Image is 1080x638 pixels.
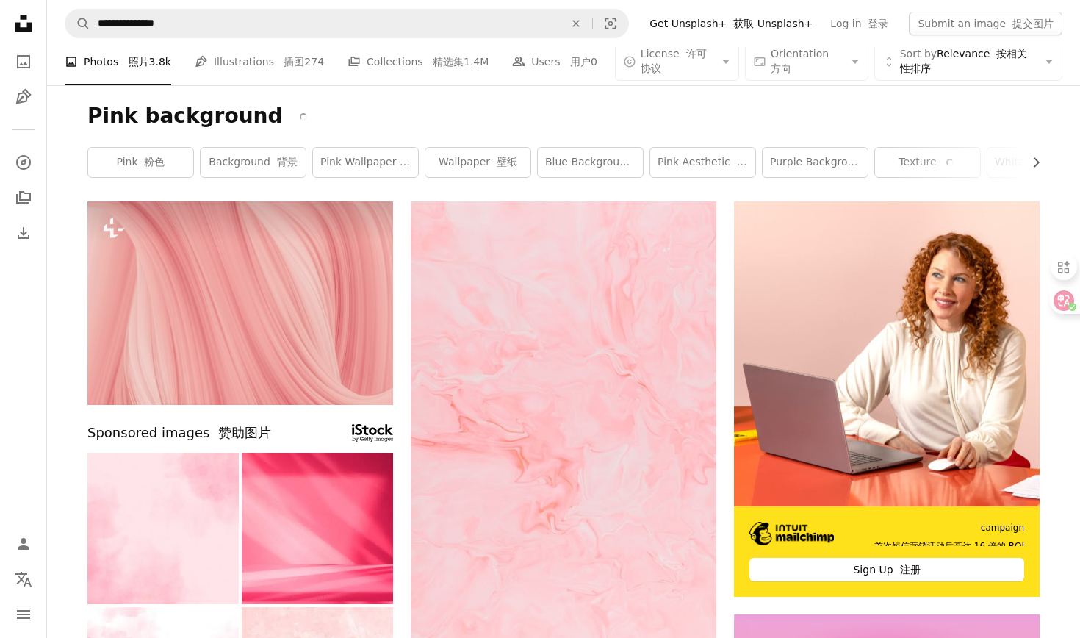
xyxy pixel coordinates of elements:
[65,9,629,38] form: Find visuals sitewide
[641,48,707,74] span: License
[538,148,643,177] a: blue background
[464,54,489,70] span: 1.4M
[641,12,821,35] a: Get Unsplash+ 获取 Unsplash+
[87,103,1040,129] h1: Pink background
[875,148,980,177] a: texture
[749,558,1024,581] div: Sign Up
[277,156,298,168] font: 背景
[900,564,921,576] font: 注册
[87,201,393,405] img: a close up of a pink and white background
[411,423,716,437] a: pink and white abstract painting
[734,201,1040,597] a: Up to 16x ROI after first SMS campaign首次短信营销活动后高达 16 倍的 ROISign Up 注册
[855,509,1024,558] span: Up to 16x ROI after first SMS campaign
[591,54,597,70] span: 0
[745,43,868,81] button: Orientation 方向
[433,56,464,68] font: 精选集
[900,48,937,60] span: Sort by
[909,12,1062,35] button: Submit an image 提交图片
[348,38,489,85] a: Collections 精选集1.4M
[313,148,418,177] a: pink wallpaper 粉色壁纸
[87,423,271,444] span: Sponsored images
[9,47,38,76] a: Photos
[195,38,324,85] a: Illustrations 插图274
[88,148,193,177] a: pink 粉色
[87,453,239,604] img: Abstract Watercolor Background in Coral Pink Color with Stipple Texture
[9,600,38,629] button: Menu
[9,148,38,177] a: Explore
[9,183,38,212] a: Collections
[65,10,90,37] button: Search Unsplash
[900,47,1037,76] span: Relevance
[144,156,165,168] font: 粉色
[868,18,888,29] font: 登录
[284,56,304,68] font: 插图
[9,218,38,248] a: Download History
[242,453,393,604] img: Wall interior background, studio, and backdrops show products. with shadow from window color whit...
[570,56,591,68] font: 用户
[593,10,628,37] button: Visual search
[497,156,517,168] font: 壁纸
[9,529,38,559] a: Log in / Sign up
[87,296,393,309] a: a close up of a pink and white background
[304,54,324,70] span: 274
[512,38,597,85] a: Users 用户0
[734,201,1040,507] img: file-1722962837469-d5d3a3dee0c7image
[874,541,1024,551] font: 首次短信营销活动后高达 16 倍的 ROI
[749,522,834,545] img: file-1690386555781-336d1949dad1image
[1012,18,1054,29] font: 提交图片
[650,148,755,177] a: pink aesthetic 粉色美学
[560,10,592,37] button: Clear
[1023,148,1040,177] button: scroll list to the right
[821,12,897,35] a: Log in 登录
[201,148,306,177] a: background 背景
[874,43,1062,81] button: Sort byRelevance 按相关性排序
[733,18,813,29] font: 获取 Unsplash+
[425,148,530,177] a: wallpaper 壁纸
[771,62,791,74] font: 方向
[615,43,739,81] button: License 许可协议
[771,48,835,74] span: Orientation
[9,564,38,594] button: Language
[9,82,38,112] a: Illustrations
[218,425,271,440] font: 赞助图片
[763,148,868,177] a: purple background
